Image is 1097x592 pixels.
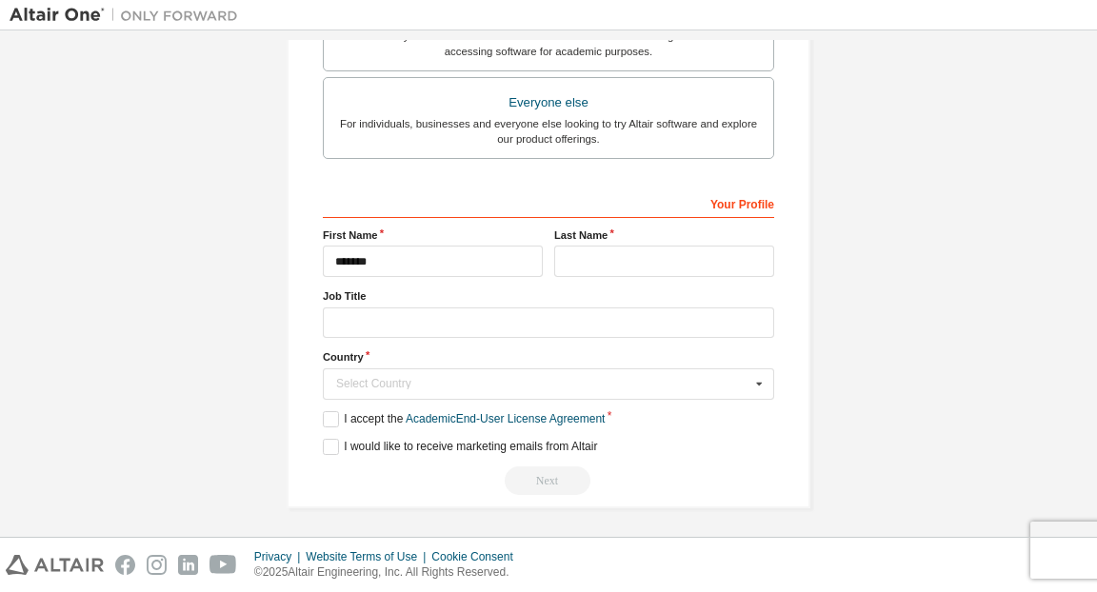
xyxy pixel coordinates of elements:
label: Job Title [323,288,774,304]
div: Select Country [336,378,750,389]
label: Last Name [554,227,774,243]
img: Altair One [10,6,248,25]
div: For individuals, businesses and everyone else looking to try Altair software and explore our prod... [335,116,762,147]
div: Cookie Consent [431,549,524,564]
img: youtube.svg [209,555,237,575]
img: linkedin.svg [178,555,198,575]
div: Website Terms of Use [306,549,431,564]
img: altair_logo.svg [6,555,104,575]
a: Academic End-User License Agreement [406,412,605,425]
div: Everyone else [335,89,762,116]
div: Read and acccept EULA to continue [323,466,774,495]
p: © 2025 Altair Engineering, Inc. All Rights Reserved. [254,564,525,581]
label: First Name [323,227,543,243]
div: Privacy [254,549,306,564]
label: Country [323,349,774,365]
label: I accept the [323,411,605,427]
img: facebook.svg [115,555,135,575]
div: Your Profile [323,187,774,218]
div: For faculty & administrators of academic institutions administering students and accessing softwa... [335,29,762,59]
label: I would like to receive marketing emails from Altair [323,439,597,455]
img: instagram.svg [147,555,167,575]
